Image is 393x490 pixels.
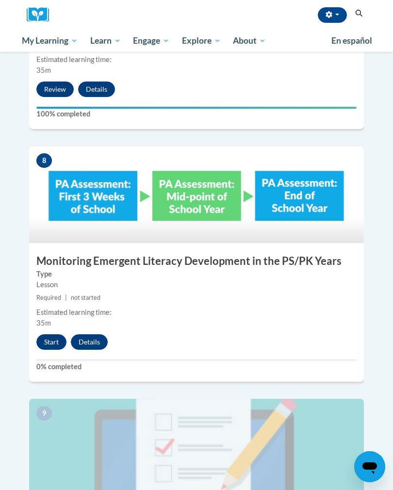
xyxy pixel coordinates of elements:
div: Lesson [36,279,357,290]
span: Required [36,294,61,301]
div: Your progress [36,107,357,109]
button: Review [36,82,74,97]
button: Search [352,8,366,19]
span: 35m [36,319,51,327]
iframe: Button to launch messaging window [354,451,385,482]
div: Estimated learning time: [36,307,357,318]
img: Logo brand [27,7,56,22]
span: Learn [90,35,121,47]
a: My Learning [16,30,84,52]
img: Course Image [29,146,364,243]
button: Account Settings [318,7,347,23]
a: About [227,30,273,52]
span: | [65,294,67,301]
span: 35m [36,66,51,74]
span: not started [71,294,100,301]
label: 0% completed [36,361,357,372]
div: Estimated learning time: [36,54,357,65]
label: 100% completed [36,109,357,119]
span: En español [331,35,372,46]
span: 9 [36,406,52,421]
a: Explore [176,30,227,52]
span: Explore [182,35,221,47]
a: Learn [84,30,127,52]
label: Type [36,269,357,279]
span: 8 [36,153,52,168]
a: En español [325,31,378,51]
h3: Monitoring Emergent Literacy Development in the PS/PK Years [29,254,364,269]
span: My Learning [22,35,78,47]
span: About [233,35,266,47]
a: Engage [127,30,176,52]
button: Details [71,334,108,350]
div: Main menu [15,30,378,52]
span: Engage [133,35,169,47]
a: Cox Campus [27,7,56,22]
button: Start [36,334,66,350]
button: Details [78,82,115,97]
